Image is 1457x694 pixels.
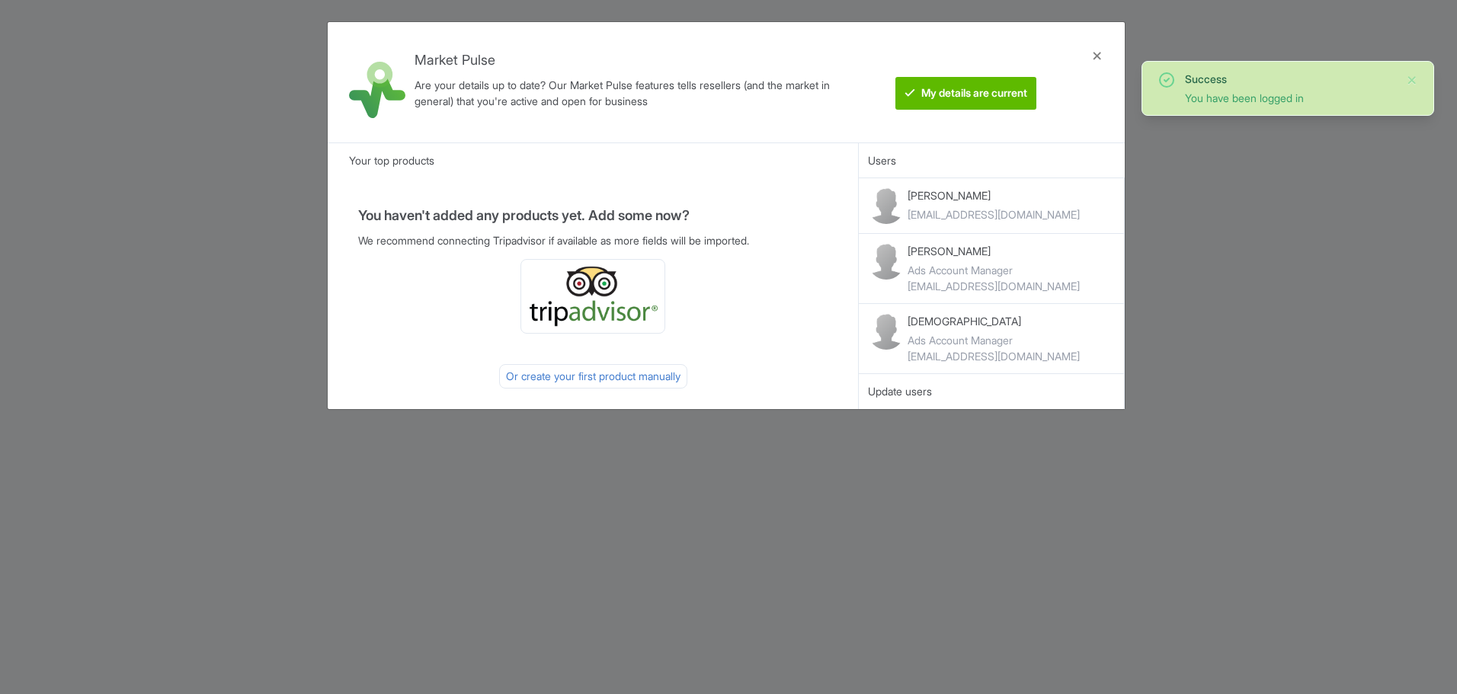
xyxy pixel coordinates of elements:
p: [PERSON_NAME] [908,243,1080,259]
h4: You haven't added any products yet. Add some now? [358,208,828,223]
h4: Market Pulse [415,53,852,68]
img: contact-b11cc6e953956a0c50a2f97983291f06.png [868,187,905,224]
div: Ads Account Manager [908,262,1080,278]
div: [EMAIL_ADDRESS][DOMAIN_NAME] [908,348,1080,364]
div: Users [859,142,1125,177]
img: contact-b11cc6e953956a0c50a2f97983291f06.png [868,313,905,350]
div: Success [1185,71,1394,87]
img: market_pulse-1-0a5220b3d29e4a0de46fb7534bebe030.svg [349,62,405,118]
div: Are your details up to date? Our Market Pulse features tells resellers (and the market in general... [415,77,852,109]
div: [EMAIL_ADDRESS][DOMAIN_NAME] [908,206,1080,222]
div: Or create your first product manually [499,364,687,389]
p: [PERSON_NAME] [908,187,1080,203]
button: Close [1406,71,1418,89]
div: You have been logged in [1185,90,1394,106]
img: ta_logo-885a1c64328048f2535e39284ba9d771.png [527,266,658,327]
img: contact-b11cc6e953956a0c50a2f97983291f06.png [868,243,905,280]
div: Update users [868,383,1115,400]
div: Ads Account Manager [908,332,1080,348]
btn: My details are current [895,77,1036,110]
div: Your top products [328,142,859,177]
p: [DEMOGRAPHIC_DATA] [908,313,1080,329]
div: [EMAIL_ADDRESS][DOMAIN_NAME] [908,278,1080,294]
p: We recommend connecting Tripadvisor if available as more fields will be imported. [358,232,828,248]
